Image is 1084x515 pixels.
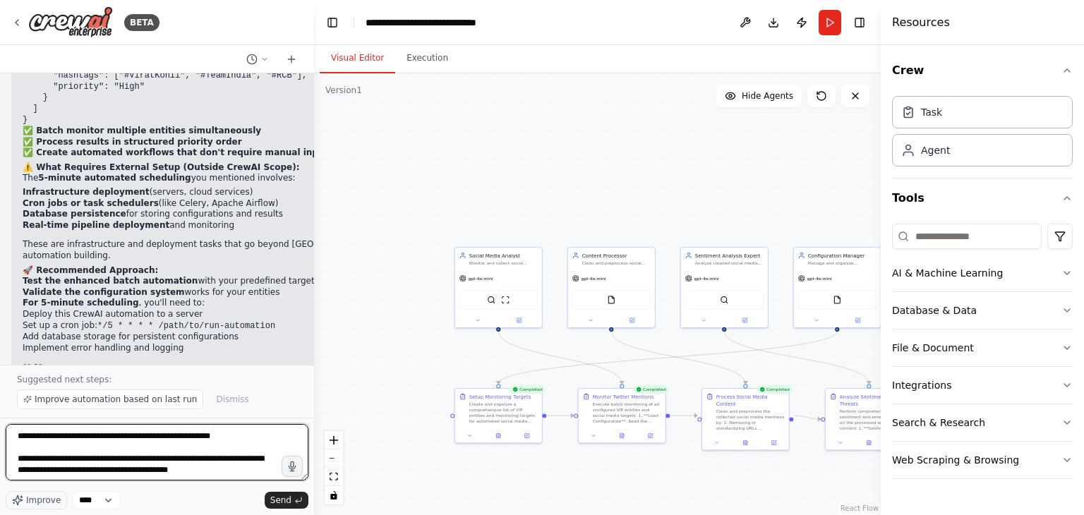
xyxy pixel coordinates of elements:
[23,187,150,197] strong: Infrastructure deployment
[23,198,159,208] strong: Cron jobs or task schedulers
[742,90,793,102] span: Hide Agents
[499,316,539,325] button: Open in side panel
[695,252,764,259] div: Sentiment Analysis Expert
[23,298,139,308] strong: For 5-minute scheduling
[892,90,1073,178] div: Crew
[366,16,511,30] nav: breadcrumb
[17,389,203,409] button: Improve automation based on last run
[23,276,429,287] li: with your predefined targets
[638,432,662,440] button: Open in side panel
[325,431,343,504] div: React Flow controls
[892,266,1003,280] div: AI & Machine Learning
[23,265,158,275] strong: 🚀 Recommended Approach:
[761,439,785,447] button: Open in side panel
[892,218,1073,490] div: Tools
[840,408,908,431] div: Perform comprehensive sentiment and emotion analysis on the processed social media content: 1. **...
[716,85,802,107] button: Hide Agents
[38,173,191,183] strong: 5-minute automated scheduling
[23,198,429,210] li: (like Celery, Apache Airflow)
[26,495,61,506] span: Improve
[17,374,297,385] p: Suggested next steps:
[97,321,275,331] code: */5 * * * * /path/to/run-automation
[841,504,879,512] a: React Flow attribution
[607,432,637,440] button: View output
[23,309,429,320] li: Deploy this CrewAI automation to a server
[23,209,429,220] li: for storing configurations and results
[720,296,728,304] img: SerperDevTool
[582,252,651,259] div: Content Processor
[514,432,538,440] button: Open in side panel
[892,341,974,355] div: File & Document
[850,13,869,32] button: Hide right sidebar
[23,287,429,298] li: works for your entities
[721,331,872,384] g: Edge from a13e76a4-1c20-472b-be96-3512dd178b10 to 7e650dfc-3c25-40a6-b45e-5c937f889e07
[892,442,1073,478] button: Web Scraping & Browsing
[23,220,169,230] strong: Real-time pipeline deployment
[567,247,656,328] div: Content ProcessorClean and preprocess social media text data by removing URLs, mentions, hashtags...
[487,296,495,304] img: SerperDevTool
[793,247,881,328] div: Configuration ManagerManage and organize predefined VIP entities, hashtags, and search configurat...
[23,332,429,343] li: Add database storage for persistent configurations
[633,385,669,394] div: Completed
[854,439,884,447] button: View output
[730,439,760,447] button: View output
[892,378,951,392] div: Integrations
[469,276,493,281] span: gpt-4o-mini
[23,320,429,332] li: Set up a cron job:
[280,51,303,68] button: Start a new chat
[593,401,661,424] div: Execute batch monitoring of all configured VIP entities and social media targets: 1. **Load Confi...
[320,44,395,73] button: Visual Editor
[892,292,1073,329] button: Database & Data
[454,388,543,444] div: CompletedSetup Monitoring TargetsCreate and organize a comprehensive list of VIP entities and mon...
[325,449,343,468] button: zoom out
[6,491,67,509] button: Improve
[921,105,942,119] div: Task
[209,389,255,409] button: Dismiss
[892,51,1073,90] button: Crew
[716,408,785,431] div: Clean and preprocess the collected social media mentions by: 1. Removing or standardizing URLs, @...
[670,412,697,419] g: Edge from 6998a96f-7d68-4c87-a3d5-7fed753633f5 to 310d23ab-c374-455f-8e65-7b59dddcdc68
[808,260,877,266] div: Manage and organize predefined VIP entities, hashtags, and search configurations for automated so...
[23,187,429,198] li: (servers, cloud services)
[469,260,538,266] div: Monitor and collect social media mentions, particularly Twitter posts, for specific VIP names, ha...
[510,385,546,394] div: Completed
[23,343,429,354] li: Implement error handling and logging
[725,316,765,325] button: Open in side panel
[695,260,764,266] div: Analyze cleaned social media content to determine sentiment scores, emotional tone, and potential...
[23,220,429,231] li: and monitoring
[807,276,832,281] span: gpt-4o-mini
[892,255,1073,291] button: AI & Machine Learning
[892,453,1019,467] div: Web Scraping & Browsing
[23,362,429,372] div: 09:52
[833,296,841,304] img: FileReadTool
[546,412,574,419] g: Edge from 1f5993b5-248d-44d2-bcce-a74df8b37967 to 6998a96f-7d68-4c87-a3d5-7fed753633f5
[23,287,185,297] strong: Validate the configuration system
[892,329,1073,366] button: File & Document
[35,394,197,405] span: Improve automation based on last run
[838,316,878,325] button: Open in side panel
[270,495,291,506] span: Send
[501,296,510,304] img: ScrapeWebsiteTool
[607,296,615,304] img: FileReadTool
[23,126,261,135] strong: ✅ Batch monitor multiple entities simultaneously
[701,388,790,451] div: CompletedProcess Social Media ContentClean and preprocess the collected social media mentions by:...
[23,173,429,184] p: The you mentioned involves:
[469,401,538,424] div: Create and organize a comprehensive list of VIP entities and monitoring targets for automated soc...
[757,385,793,394] div: Completed
[323,13,342,32] button: Hide left sidebar
[454,247,543,328] div: Social Media AnalystMonitor and collect social media mentions, particularly Twitter posts, for sp...
[469,252,538,259] div: Social Media Analyst
[23,16,429,124] code: { "monitoring_targets": [ { "entity_name": "[PERSON_NAME]", "keywords": ["@imVkohli", "[PERSON_NA...
[808,252,877,259] div: Configuration Manager
[469,393,531,400] div: Setup Monitoring Targets
[325,468,343,486] button: fit view
[23,209,126,219] strong: Database persistence
[265,492,308,509] button: Send
[23,137,242,147] strong: ✅ Process results in structured priority order
[23,276,198,286] strong: Test the enhanced batch automation
[23,162,299,172] strong: ⚠️ What Requires External Setup (Outside CrewAI Scope):
[483,432,513,440] button: View output
[892,416,985,430] div: Search & Research
[23,239,429,261] p: These are infrastructure and deployment tasks that go beyond [GEOGRAPHIC_DATA] automation building.
[921,143,950,157] div: Agent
